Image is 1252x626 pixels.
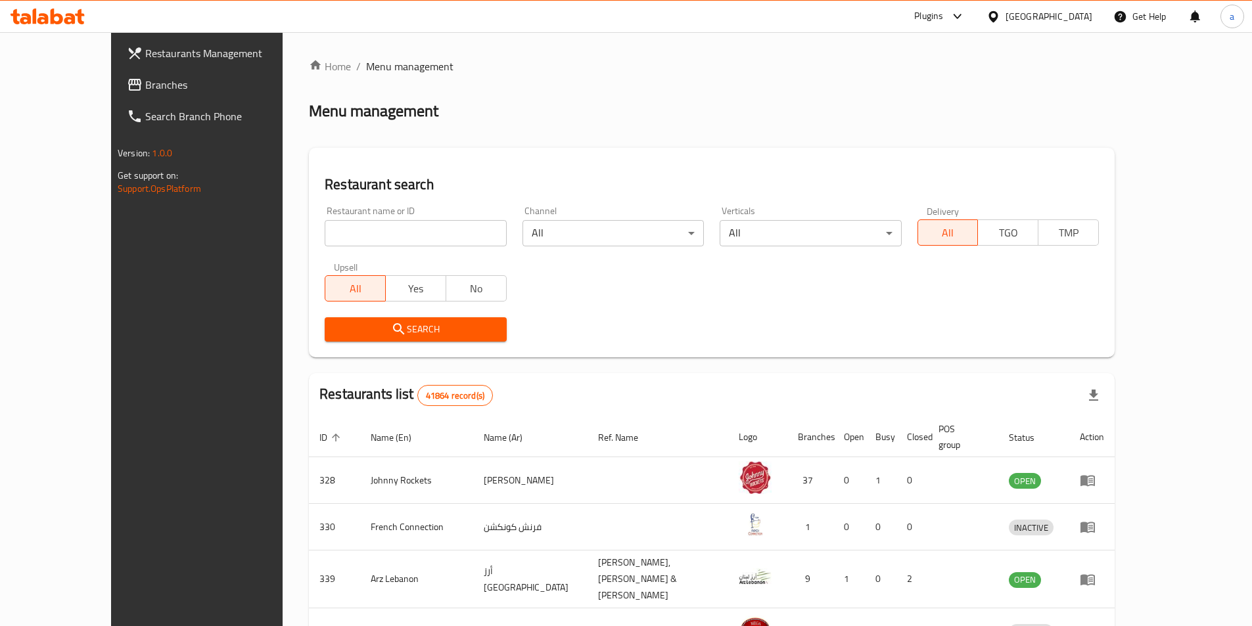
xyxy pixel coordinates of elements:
th: Closed [896,417,928,457]
th: Branches [787,417,833,457]
div: Menu [1080,472,1104,488]
td: 0 [896,504,928,550]
span: All [331,279,381,298]
th: Busy [865,417,896,457]
span: Branches [145,77,310,93]
td: 0 [865,504,896,550]
label: Delivery [927,206,960,215]
div: OPEN [1009,572,1041,588]
div: Export file [1078,380,1109,411]
td: أرز [GEOGRAPHIC_DATA] [473,550,588,608]
button: Yes [385,275,446,302]
th: Action [1069,417,1115,457]
a: Search Branch Phone [116,101,320,132]
a: Support.OpsPlatform [118,180,201,197]
button: All [325,275,386,302]
div: Menu [1080,519,1104,535]
h2: Restaurant search [325,175,1099,194]
td: Arz Lebanon [360,550,473,608]
div: Menu [1080,571,1104,587]
button: TMP [1038,219,1099,246]
td: 1 [833,550,865,608]
td: 37 [787,457,833,504]
span: Yes [391,279,441,298]
span: INACTIVE [1009,520,1054,535]
div: [GEOGRAPHIC_DATA] [1006,9,1092,24]
td: [PERSON_NAME] [473,457,588,504]
td: Johnny Rockets [360,457,473,504]
td: 9 [787,550,833,608]
td: 0 [833,457,865,504]
span: TMP [1044,223,1094,242]
img: French Connection [739,508,772,541]
span: Get support on: [118,167,178,184]
div: Total records count [417,385,493,406]
td: 328 [309,457,360,504]
td: 1 [787,504,833,550]
span: All [923,223,973,242]
button: All [917,219,979,246]
img: Arz Lebanon [739,560,772,593]
nav: breadcrumb [309,58,1115,74]
td: 330 [309,504,360,550]
span: OPEN [1009,572,1041,587]
input: Search for restaurant name or ID.. [325,220,506,246]
button: Search [325,317,506,342]
span: Name (En) [371,430,429,445]
button: No [446,275,507,302]
a: Branches [116,69,320,101]
a: Home [309,58,351,74]
th: Logo [728,417,787,457]
img: Johnny Rockets [739,461,772,494]
td: [PERSON_NAME],[PERSON_NAME] & [PERSON_NAME] [588,550,729,608]
span: POS group [939,421,983,453]
span: Search Branch Phone [145,108,310,124]
h2: Menu management [309,101,438,122]
div: All [720,220,901,246]
div: Plugins [914,9,943,24]
button: TGO [977,219,1038,246]
div: OPEN [1009,473,1041,489]
td: فرنش كونكشن [473,504,588,550]
label: Upsell [334,262,358,271]
span: Status [1009,430,1052,445]
span: Search [335,321,496,338]
span: OPEN [1009,474,1041,489]
th: Open [833,417,865,457]
a: Restaurants Management [116,37,320,69]
span: ID [319,430,344,445]
td: 339 [309,550,360,608]
span: Name (Ar) [484,430,540,445]
td: 0 [865,550,896,608]
td: 0 [896,457,928,504]
td: French Connection [360,504,473,550]
span: Version: [118,145,150,162]
span: TGO [983,223,1033,242]
span: 1.0.0 [152,145,172,162]
span: No [452,279,501,298]
span: a [1230,9,1234,24]
span: Menu management [366,58,453,74]
span: 41864 record(s) [418,390,492,402]
td: 0 [833,504,865,550]
h2: Restaurants list [319,384,493,406]
span: Restaurants Management [145,45,310,61]
div: All [522,220,704,246]
td: 1 [865,457,896,504]
span: Ref. Name [598,430,655,445]
li: / [356,58,361,74]
td: 2 [896,550,928,608]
